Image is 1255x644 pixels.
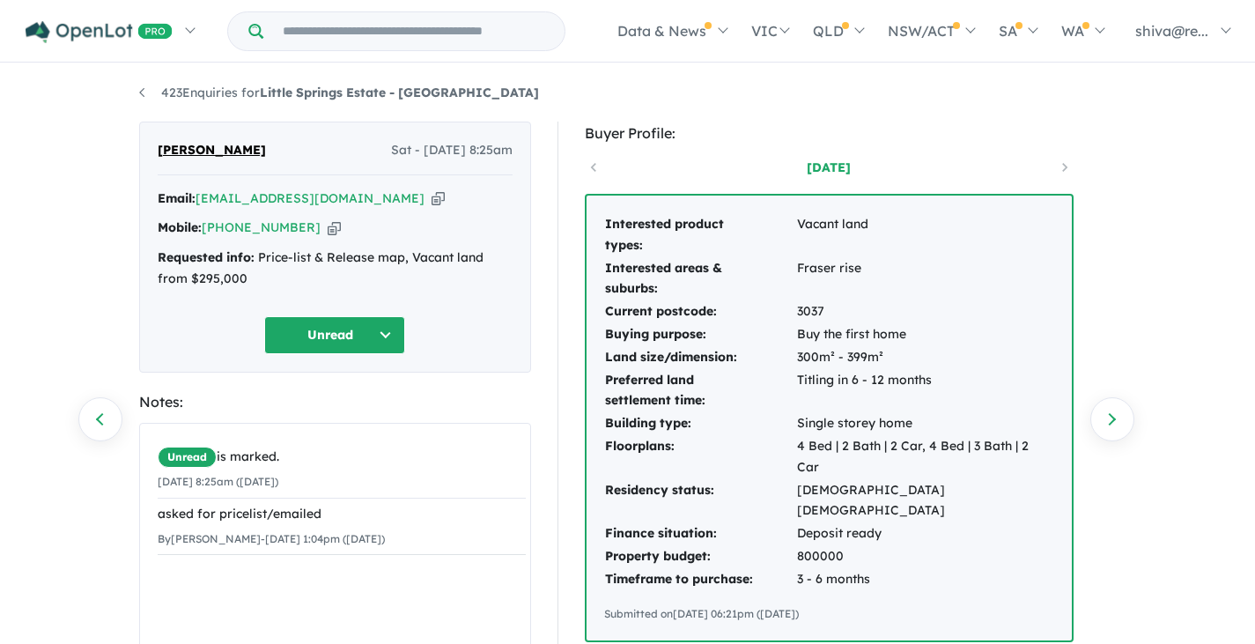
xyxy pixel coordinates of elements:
[796,346,1054,369] td: 300m² - 399m²
[604,605,1054,623] div: Submitted on [DATE] 06:21pm ([DATE])
[796,522,1054,545] td: Deposit ready
[158,447,217,468] span: Unread
[158,190,196,206] strong: Email:
[796,257,1054,301] td: Fraser rise
[604,213,796,257] td: Interested product types:
[202,219,321,235] a: [PHONE_NUMBER]
[432,189,445,208] button: Copy
[1135,22,1208,40] span: shiva@re...
[796,545,1054,568] td: 800000
[796,435,1054,479] td: 4 Bed | 2 Bath | 2 Car, 4 Bed | 3 Bath | 2 Car
[158,447,526,468] div: is marked.
[604,346,796,369] td: Land size/dimension:
[158,532,385,545] small: By [PERSON_NAME] - [DATE] 1:04pm ([DATE])
[158,248,513,290] div: Price-list & Release map, Vacant land from $295,000
[796,300,1054,323] td: 3037
[796,479,1054,523] td: [DEMOGRAPHIC_DATA] [DEMOGRAPHIC_DATA]
[196,190,424,206] a: [EMAIL_ADDRESS][DOMAIN_NAME]
[267,12,561,50] input: Try estate name, suburb, builder or developer
[796,213,1054,257] td: Vacant land
[264,316,405,354] button: Unread
[158,140,266,161] span: [PERSON_NAME]
[139,83,1117,104] nav: breadcrumb
[604,369,796,413] td: Preferred land settlement time:
[328,218,341,237] button: Copy
[754,159,904,176] a: [DATE]
[139,85,539,100] a: 423Enquiries forLittle Springs Estate - [GEOGRAPHIC_DATA]
[260,85,539,100] strong: Little Springs Estate - [GEOGRAPHIC_DATA]
[391,140,513,161] span: Sat - [DATE] 8:25am
[604,545,796,568] td: Property budget:
[585,122,1074,145] div: Buyer Profile:
[139,390,531,414] div: Notes:
[604,323,796,346] td: Buying purpose:
[158,504,526,525] div: asked for pricelist/emailed
[158,475,278,488] small: [DATE] 8:25am ([DATE])
[796,369,1054,413] td: Titling in 6 - 12 months
[604,568,796,591] td: Timeframe to purchase:
[796,323,1054,346] td: Buy the first home
[158,219,202,235] strong: Mobile:
[604,300,796,323] td: Current postcode:
[158,249,255,265] strong: Requested info:
[604,479,796,523] td: Residency status:
[604,412,796,435] td: Building type:
[604,522,796,545] td: Finance situation:
[604,435,796,479] td: Floorplans:
[796,568,1054,591] td: 3 - 6 months
[604,257,796,301] td: Interested areas & suburbs:
[796,412,1054,435] td: Single storey home
[26,21,173,43] img: Openlot PRO Logo White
